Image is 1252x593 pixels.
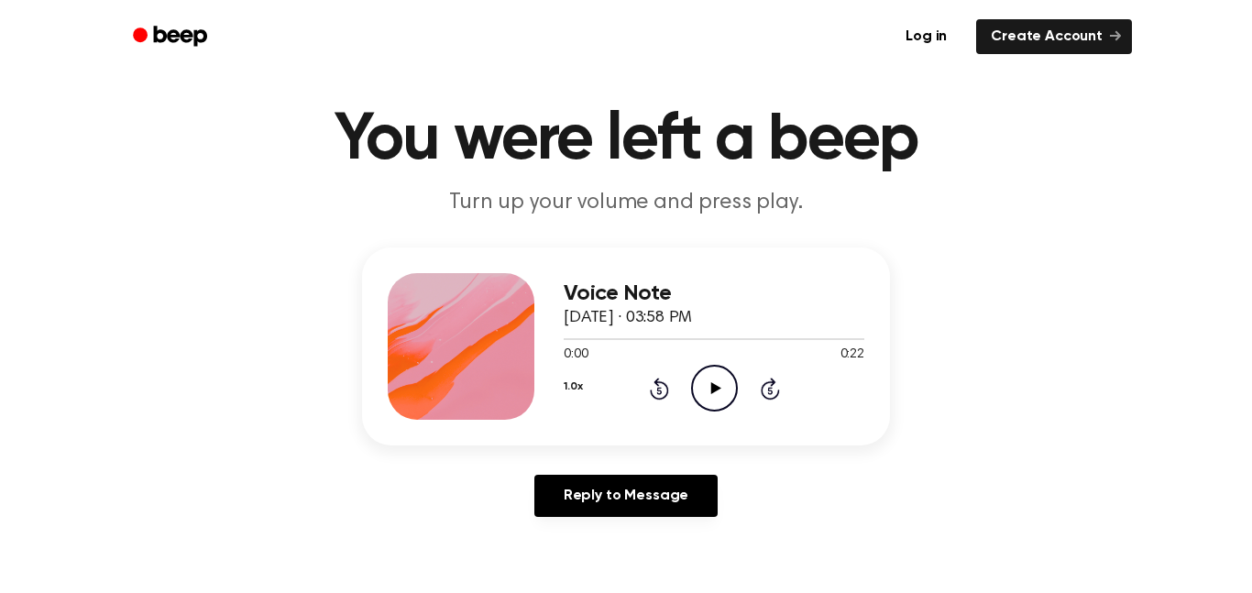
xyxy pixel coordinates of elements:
[887,16,965,58] a: Log in
[840,346,864,365] span: 0:22
[976,19,1132,54] a: Create Account
[274,188,978,218] p: Turn up your volume and press play.
[564,346,588,365] span: 0:00
[120,19,224,55] a: Beep
[564,371,582,402] button: 1.0x
[564,281,864,306] h3: Voice Note
[534,475,718,517] a: Reply to Message
[564,310,692,326] span: [DATE] · 03:58 PM
[157,107,1095,173] h1: You were left a beep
